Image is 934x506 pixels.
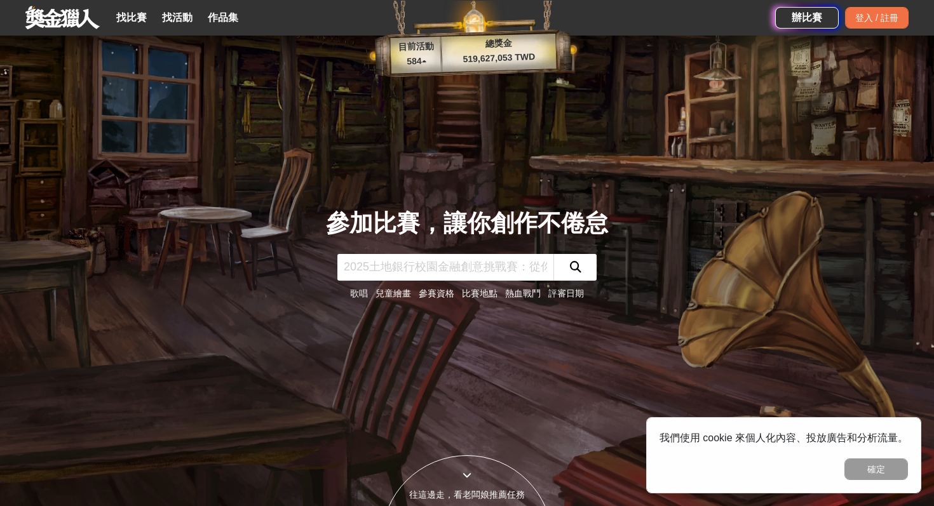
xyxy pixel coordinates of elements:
[157,9,198,27] a: 找活動
[548,288,584,298] a: 評審日期
[390,39,442,55] p: 目前活動
[391,54,442,69] p: 584 ▴
[845,7,909,29] div: 登入 / 註冊
[844,458,908,480] button: 確定
[462,288,497,298] a: 比賽地點
[382,488,552,502] div: 往這邊走，看老闆娘推薦任務
[419,288,454,298] a: 參賽資格
[337,254,553,281] input: 2025土地銀行校園金融創意挑戰賽：從你出發 開啟智慧金融新頁
[111,9,152,27] a: 找比賽
[326,206,608,241] div: 參加比賽，讓你創作不倦怠
[350,288,368,298] a: 歌唱
[203,9,243,27] a: 作品集
[441,35,556,52] p: 總獎金
[505,288,541,298] a: 熱血戰鬥
[660,432,908,443] span: 我們使用 cookie 來個人化內容、投放廣告和分析流量。
[775,7,839,29] a: 辦比賽
[442,50,557,67] p: 519,627,053 TWD
[376,288,411,298] a: 兒童繪畫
